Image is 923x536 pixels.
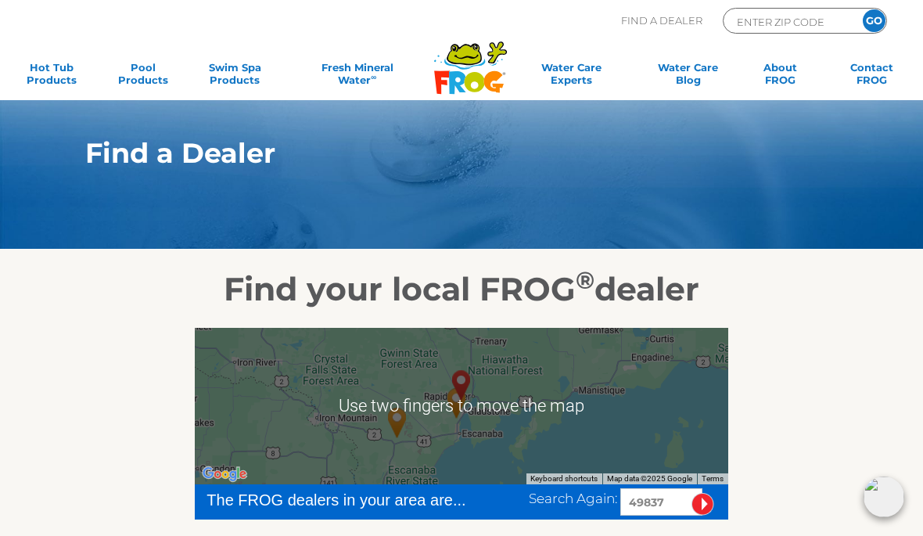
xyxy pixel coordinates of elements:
[373,395,422,450] div: Quality Water Specialists - 25 miles away.
[691,493,714,516] input: Submit
[836,61,907,92] a: ContactFROG
[433,376,481,430] div: Bay Area Pool & Spa - Escanaba - 7 miles away.
[511,61,632,92] a: Water CareExperts
[62,269,861,308] h2: Find your local FROG dealer
[863,9,885,32] input: GO
[735,13,841,31] input: Zip Code Form
[864,477,904,517] img: openIcon
[85,138,781,169] h1: Find a Dealer
[199,61,271,92] a: Swim SpaProducts
[607,474,692,483] span: Map data ©2025 Google
[702,474,724,483] a: Terms
[530,473,598,484] button: Keyboard shortcuts
[199,464,250,484] img: Google
[16,61,87,92] a: Hot TubProducts
[529,491,617,506] span: Search Again:
[291,61,424,92] a: Fresh MineralWater∞
[621,8,702,34] p: Find A Dealer
[207,488,467,512] div: The FROG dealers in your area are...
[576,265,594,295] sup: ®
[652,61,724,92] a: Water CareBlog
[745,61,816,92] a: AboutFROG
[371,73,376,81] sup: ∞
[199,464,250,484] a: Open this area in Google Maps (opens a new window)
[437,358,486,412] div: BRAMPTON, MI 49837
[107,61,178,92] a: PoolProducts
